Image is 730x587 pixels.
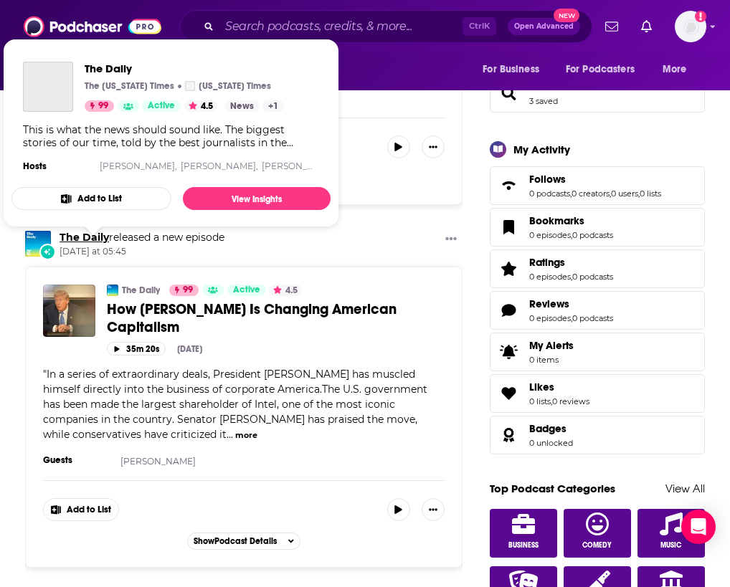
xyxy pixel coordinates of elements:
span: Follows [490,166,705,205]
button: ShowPodcast Details [187,533,300,550]
span: Ctrl K [463,17,496,36]
div: This is what the news should sound like. The biggest stories of our time, told by the best journa... [23,123,319,149]
a: Follows [495,176,523,196]
button: 4.5 [184,100,217,112]
span: My Alerts [529,339,574,352]
a: [US_STATE] Times [185,80,271,92]
img: Podchaser - Follow, Share and Rate Podcasts [24,13,161,40]
span: Searches [490,74,705,113]
span: Reviews [529,297,569,310]
span: , [610,188,611,199]
span: Comedy [582,541,612,550]
span: Music [660,541,681,550]
a: Follows [529,173,661,186]
a: 0 unlocked [529,438,573,448]
span: ... [227,428,233,441]
span: For Business [483,59,539,80]
span: 99 [98,99,108,113]
span: Active [233,283,260,297]
button: Open AdvancedNew [508,18,580,35]
a: The Daily [122,285,160,296]
span: , [570,188,572,199]
span: Logged in as WE_Broadcast1 [675,11,706,42]
span: Bookmarks [529,214,584,227]
a: My Alerts [490,333,705,371]
span: Badges [529,422,567,435]
span: In a series of extraordinary deals, President [PERSON_NAME] has muscled himself directly into the... [43,368,427,441]
a: 0 reviews [552,396,589,406]
a: 0 podcasts [572,272,613,282]
svg: Add a profile image [695,11,706,22]
input: Search podcasts, credits, & more... [219,15,463,38]
a: [PERSON_NAME], [181,161,258,171]
button: open menu [653,56,705,83]
a: Searches [495,83,523,103]
img: User Profile [675,11,706,42]
a: Ratings [529,256,613,269]
img: How Trump Is Changing American Capitalism [43,285,95,337]
a: 0 podcasts [572,230,613,240]
a: 0 lists [529,396,551,406]
a: Badges [495,425,523,445]
a: 0 podcasts [529,188,570,199]
a: Active [227,285,266,296]
a: 0 creators [572,188,610,199]
span: Bookmarks [490,208,705,247]
button: open menu [556,56,655,83]
a: View All [665,482,705,495]
a: +1 [262,100,284,112]
button: Show profile menu [675,11,706,42]
a: Ratings [495,259,523,279]
p: [US_STATE] Times [199,80,271,92]
span: , [551,396,552,406]
a: Show notifications dropdown [599,14,624,39]
span: Likes [490,374,705,413]
button: Show More Button [440,231,463,249]
a: Badges [529,422,573,435]
h3: released a new episode [60,231,224,244]
a: Bookmarks [495,217,523,237]
div: [DATE] [177,344,202,354]
span: For Podcasters [566,59,635,80]
a: 0 episodes [529,272,571,282]
button: Show More Button [422,135,445,158]
a: 0 users [611,188,638,199]
span: How [PERSON_NAME] Is Changing American Capitalism [107,300,397,336]
a: Music [637,509,705,558]
button: 4.5 [269,285,302,296]
a: The Daily [85,62,284,75]
h4: Hosts [23,161,47,172]
div: Search podcasts, credits, & more... [180,10,592,43]
img: The Daily [107,285,118,296]
div: New Episode [39,244,55,259]
a: 99 [169,285,199,296]
span: New [554,9,579,22]
a: Comedy [564,509,631,558]
a: How [PERSON_NAME] Is Changing American Capitalism [107,300,445,336]
a: Active [142,100,181,112]
span: , [571,313,572,323]
button: open menu [473,56,557,83]
a: Top Podcast Categories [490,482,615,495]
button: 35m 20s [107,342,166,355]
button: Add to List [11,187,171,210]
div: Open Intercom Messenger [681,510,716,544]
span: Likes [529,381,554,393]
img: The Daily [25,231,51,257]
span: Open Advanced [514,23,574,30]
a: [PERSON_NAME], [100,161,177,171]
span: More [663,59,687,80]
a: The Daily [23,62,73,112]
a: Likes [529,381,589,393]
a: 0 episodes [529,230,571,240]
span: , [638,188,640,199]
button: Show More Button [44,499,118,520]
span: Add to List [67,505,111,515]
span: Badges [490,416,705,454]
span: Follows [529,173,566,186]
a: 99 [85,100,114,112]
